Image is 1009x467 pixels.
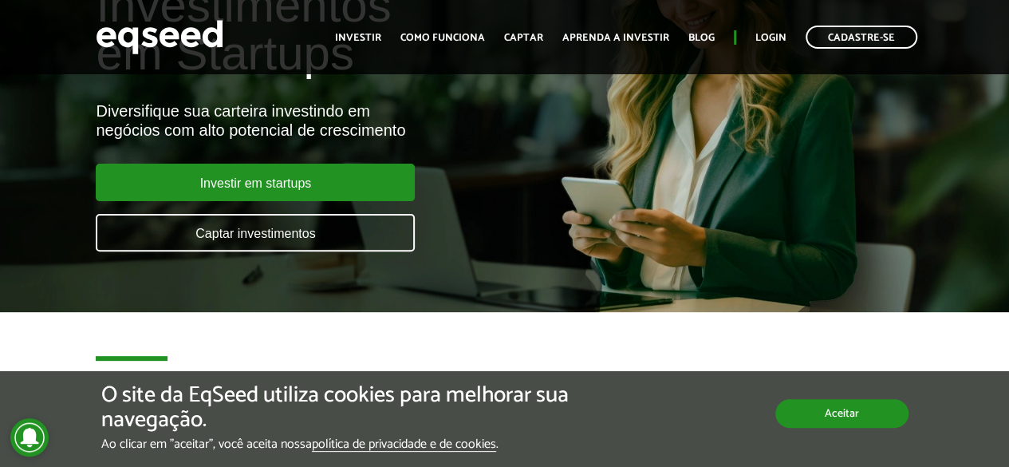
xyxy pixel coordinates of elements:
[312,438,496,452] a: política de privacidade e de cookies
[101,383,585,433] h5: O site da EqSeed utiliza cookies para melhorar sua navegação.
[504,33,543,43] a: Captar
[806,26,917,49] a: Cadastre-se
[775,399,908,428] button: Aceitar
[400,33,485,43] a: Como funciona
[101,437,585,452] p: Ao clicar em "aceitar", você aceita nossa .
[96,214,415,251] a: Captar investimentos
[562,33,669,43] a: Aprenda a investir
[96,16,223,58] img: EqSeed
[335,33,381,43] a: Investir
[96,101,577,140] div: Diversifique sua carteira investindo em negócios com alto potencial de crescimento
[96,164,415,201] a: Investir em startups
[688,33,715,43] a: Blog
[755,33,786,43] a: Login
